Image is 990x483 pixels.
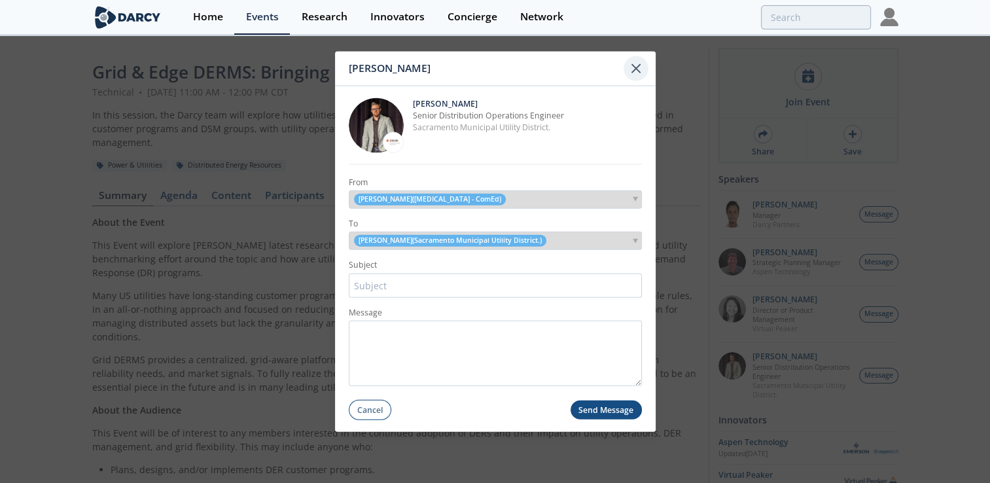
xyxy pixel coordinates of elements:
span: [PERSON_NAME] ( Sacramento Municipal Utility District. ) [359,236,542,245]
div: Research [302,12,347,22]
label: Subject [349,259,642,270]
button: Send Message [571,401,642,420]
div: Network [520,12,563,22]
div: Home [193,12,223,22]
div: Events [246,12,279,22]
p: Sacramento Municipal Utility District. [413,122,642,134]
p: [PERSON_NAME] [413,98,642,109]
label: To [349,217,642,229]
img: 7fca56e2-1683-469f-8840-285a17278393 [349,98,404,152]
img: logo-wide.svg [92,6,164,29]
div: [PERSON_NAME](Sacramento Municipal Utility District.) [349,232,642,249]
div: Innovators [370,12,425,22]
button: Cancel [349,400,392,420]
span: [PERSON_NAME] ( [MEDICAL_DATA] - ComEd ) [354,194,506,205]
img: Sacramento Municipal Utility District. [386,139,400,145]
label: Message [349,306,642,318]
div: Concierge [448,12,497,22]
input: Advanced Search [761,5,871,29]
div: [PERSON_NAME]([MEDICAL_DATA] - ComEd) [349,190,642,208]
label: From [349,176,642,188]
img: Profile [880,8,898,26]
div: [PERSON_NAME] [349,56,624,81]
p: Senior Distribution Operations Engineer [413,109,642,121]
input: Subject [349,273,642,297]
